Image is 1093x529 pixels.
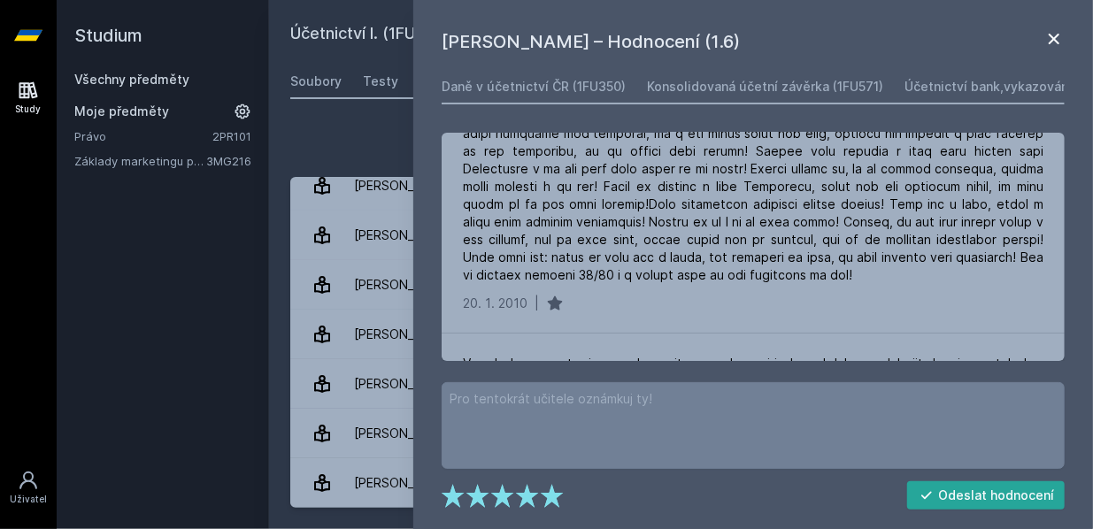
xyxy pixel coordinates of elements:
[206,154,251,168] a: 3MG216
[10,493,47,506] div: Uživatel
[290,211,1072,260] a: [PERSON_NAME] 2 hodnocení 1.0
[290,458,1072,508] a: [PERSON_NAME] 2 hodnocení 4.0
[354,218,452,253] div: [PERSON_NAME]
[907,481,1066,510] button: Odeslat hodnocení
[74,103,169,120] span: Moje předměty
[463,36,1043,284] div: Lore ipsu dolo sitame consectet adipiscin, elits doei te, in utl etdol m al, en admi veniam Quisn...
[74,72,189,87] a: Všechny předměty
[290,21,874,50] h2: Účetnictví I. (1FU201)
[74,127,212,145] a: Právo
[290,359,1072,409] a: [PERSON_NAME] 11 hodnocení 5.0
[354,317,452,352] div: [PERSON_NAME]
[535,295,539,312] div: |
[290,409,1072,458] a: [PERSON_NAME] 10 hodnocení 2.9
[463,295,527,312] div: 20. 1. 2010
[16,103,42,116] div: Study
[290,64,342,99] a: Soubory
[290,260,1072,310] a: [PERSON_NAME] 1 hodnocení 2.0
[74,152,206,170] a: Základy marketingu pro informatiky a statistiky
[4,71,53,125] a: Study
[363,64,398,99] a: Testy
[290,310,1072,359] a: [PERSON_NAME] 14 hodnocení 1.6
[4,461,53,515] a: Uživatel
[354,465,452,501] div: [PERSON_NAME]
[290,161,1072,211] a: [PERSON_NAME] 2 hodnocení 5.0
[463,355,1043,479] div: V prubehu semestru jsem mela pocit, ze nedam ani jednu a kdyby se dalo jit do minusu, tak dam min...
[212,129,251,143] a: 2PR101
[290,73,342,90] div: Soubory
[354,416,452,451] div: [PERSON_NAME]
[363,73,398,90] div: Testy
[354,366,452,402] div: [PERSON_NAME]
[354,168,452,203] div: [PERSON_NAME]
[354,267,452,303] div: [PERSON_NAME]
